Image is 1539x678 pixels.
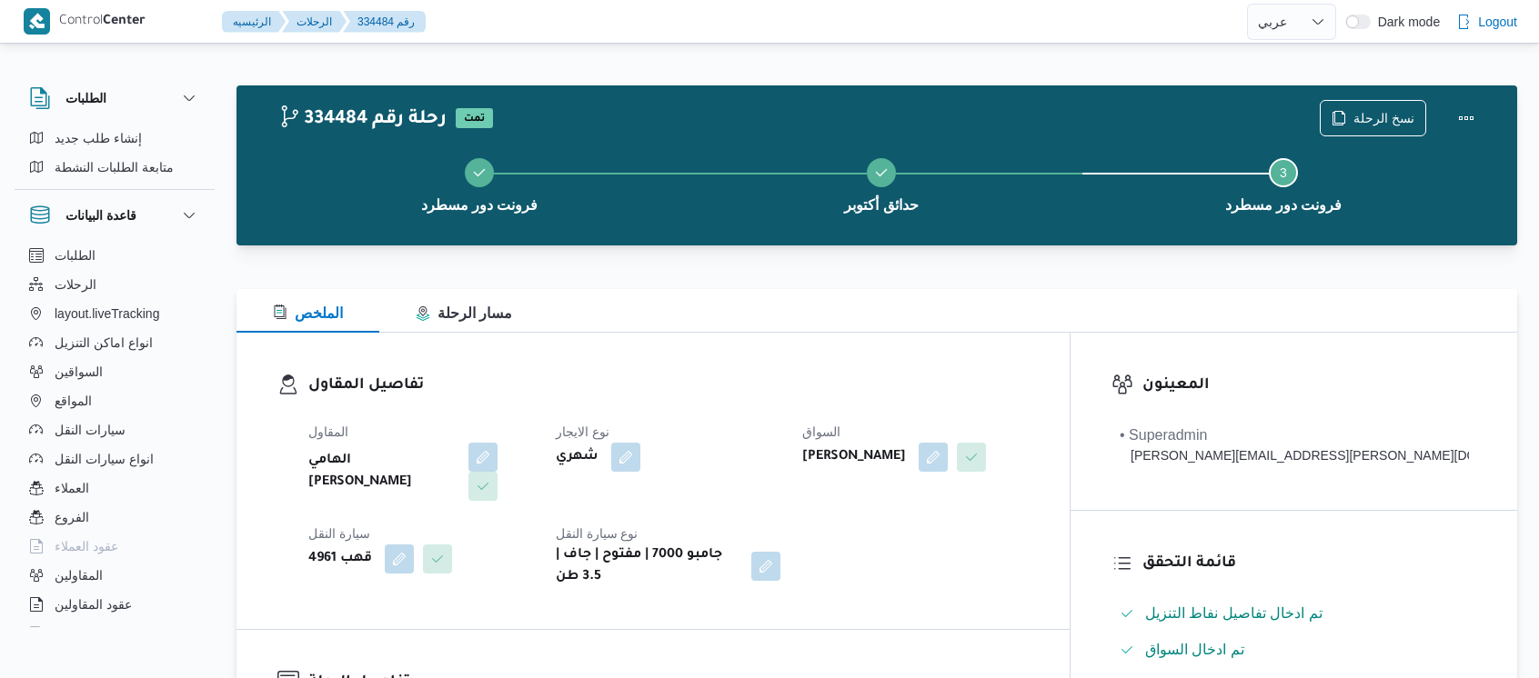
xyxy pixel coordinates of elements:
svg: Step 1 is complete [472,165,487,180]
span: السواقين [55,361,103,383]
b: شهري [556,446,598,468]
h3: قاعدة البيانات [65,204,136,226]
div: الطلبات [15,124,215,189]
span: تم ادخال تفاصيل نفاط التنزيل [1145,605,1323,621]
span: Dark mode [1371,15,1440,29]
span: عقود المقاولين [55,593,132,615]
span: عقود العملاء [55,535,118,557]
button: الرئيسيه [222,11,286,33]
span: متابعة الطلبات النشطة [55,156,174,178]
button: عقود العملاء [22,532,207,561]
button: الفروع [22,503,207,532]
span: مسار الرحلة [416,305,512,321]
span: المقاولين [55,564,103,586]
span: تمت [456,108,493,128]
h2: 334484 رحلة رقم [278,108,447,132]
span: الملخص [273,305,343,321]
button: حدائق أكتوبر [680,136,1082,231]
button: Actions [1448,100,1484,136]
h3: قائمة التحقق [1142,552,1476,576]
button: قاعدة البيانات [29,204,200,226]
span: الفروع [55,506,89,528]
button: تم ادخال تفاصيل نفاط التنزيل [1112,599,1476,628]
span: تم ادخال السواق [1145,639,1244,661]
span: السواق [802,424,840,439]
span: إنشاء طلب جديد [55,127,142,149]
span: العملاء [55,477,89,499]
div: • Superadmin [1120,424,1469,446]
div: [PERSON_NAME][EMAIL_ADDRESS][PERSON_NAME][DOMAIN_NAME] [1120,446,1469,465]
span: حدائق أكتوبر [844,194,918,216]
span: 3 [1280,165,1287,180]
button: 334484 رقم [343,11,426,33]
svg: Step 2 is complete [874,165,889,180]
span: اجهزة التليفون [55,623,130,644]
button: Logout [1449,4,1524,40]
iframe: chat widget [18,605,76,660]
b: جامبو 7000 | مفتوح | جاف | 3.5 طن [556,544,739,588]
button: فرونت دور مسطرد [278,136,680,231]
span: المواقع [55,390,92,412]
span: فرونت دور مسطرد [1225,194,1343,216]
button: إنشاء طلب جديد [22,124,207,153]
h3: تفاصيل المقاول [308,374,1029,398]
button: تم ادخال السواق [1112,635,1476,664]
span: الرحلات [55,274,96,295]
span: نسخ الرحلة [1353,107,1414,129]
div: قاعدة البيانات [15,241,215,634]
button: العملاء [22,474,207,503]
button: الرحلات [22,270,207,299]
span: تم ادخال تفاصيل نفاط التنزيل [1145,603,1323,624]
button: نسخ الرحلة [1320,100,1426,136]
button: الرحلات [282,11,347,33]
button: اجهزة التليفون [22,619,207,648]
button: الطلبات [29,87,200,109]
h3: الطلبات [65,87,106,109]
span: سيارات النقل [55,419,126,441]
h3: المعينون [1142,374,1476,398]
b: تمت [464,114,485,125]
span: الطلبات [55,244,96,266]
img: X8yXhbKr1z7QwAAAABJRU5ErkJggg== [24,8,50,35]
button: السواقين [22,357,207,386]
button: المقاولين [22,561,207,590]
span: نوع سيارة النقل [556,526,639,541]
button: عقود المقاولين [22,590,207,619]
span: سيارة النقل [308,526,370,541]
button: الطلبات [22,241,207,270]
span: Logout [1478,11,1517,33]
span: layout.liveTracking [55,303,159,324]
span: المقاول [308,424,348,439]
button: layout.liveTracking [22,299,207,328]
span: انواع سيارات النقل [55,448,154,470]
b: [PERSON_NAME] [802,446,906,468]
button: المواقع [22,386,207,415]
span: • Superadmin mohamed.nabil@illa.com.eg [1120,424,1469,465]
span: انواع اماكن التنزيل [55,332,153,354]
button: فرونت دور مسطرد [1082,136,1484,231]
span: فرونت دور مسطرد [421,194,538,216]
span: تم ادخال السواق [1145,642,1244,657]
span: نوع الايجار [556,424,609,439]
button: سيارات النقل [22,415,207,444]
button: متابعة الطلبات النشطة [22,153,207,182]
b: قهب 4961 [308,548,372,570]
b: Center [103,15,146,29]
button: انواع اماكن التنزيل [22,328,207,357]
b: الهامي [PERSON_NAME] [308,450,456,494]
button: انواع سيارات النقل [22,444,207,474]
